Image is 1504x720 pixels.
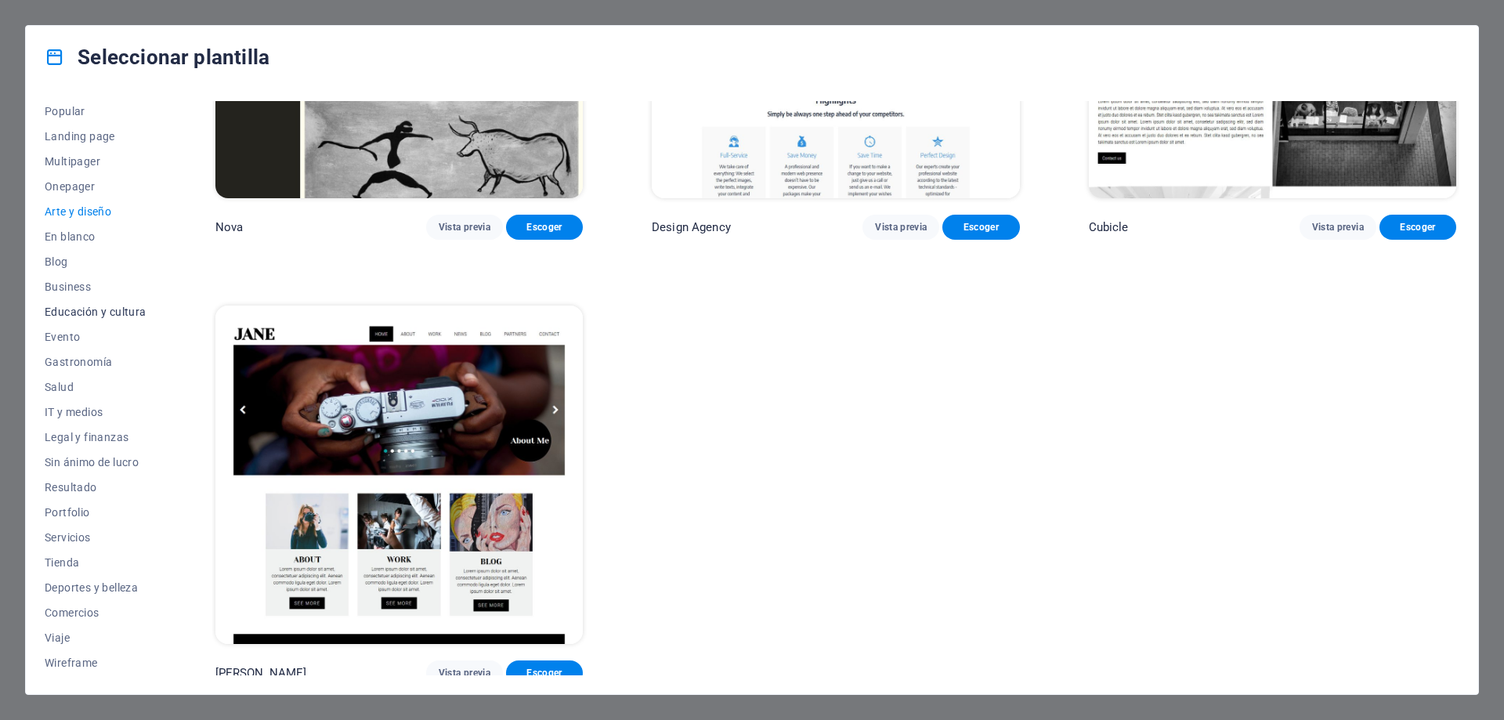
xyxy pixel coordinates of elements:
span: IT y medios [45,406,146,418]
span: En blanco [45,230,146,243]
button: Vista previa [426,660,503,686]
span: Landing page [45,130,146,143]
img: Jane [215,306,583,645]
p: Design Agency [652,219,731,235]
p: [PERSON_NAME] [215,665,307,681]
span: Educación y cultura [45,306,146,318]
button: Blog [45,249,146,274]
span: Business [45,280,146,293]
button: Popular [45,99,146,124]
span: Onepager [45,180,146,193]
span: Viaje [45,631,146,644]
span: Vista previa [875,221,927,233]
button: Servicios [45,525,146,550]
span: Evento [45,331,146,343]
span: Blog [45,255,146,268]
button: Resultado [45,475,146,500]
span: Escoger [519,221,570,233]
button: Escoger [506,215,583,240]
button: Deportes y belleza [45,575,146,600]
button: Sin ánimo de lucro [45,450,146,475]
span: Deportes y belleza [45,581,146,594]
button: Vista previa [862,215,939,240]
button: Wireframe [45,650,146,675]
button: Multipager [45,149,146,174]
button: Escoger [942,215,1019,240]
h4: Seleccionar plantilla [45,45,269,70]
p: Cubicle [1089,219,1129,235]
span: Comercios [45,606,146,619]
span: Vista previa [1312,221,1364,233]
button: Vista previa [1300,215,1376,240]
span: Salud [45,381,146,393]
button: Escoger [506,660,583,686]
button: Vista previa [426,215,503,240]
button: Educación y cultura [45,299,146,324]
span: Escoger [955,221,1007,233]
button: Landing page [45,124,146,149]
button: Onepager [45,174,146,199]
span: Arte y diseño [45,205,146,218]
span: Tienda [45,556,146,569]
button: Comercios [45,600,146,625]
span: Multipager [45,155,146,168]
span: Escoger [1392,221,1444,233]
p: Nova [215,219,244,235]
span: Legal y finanzas [45,431,146,443]
button: Evento [45,324,146,349]
button: Escoger [1379,215,1456,240]
span: Escoger [519,667,570,679]
button: Portfolio [45,500,146,525]
button: Salud [45,374,146,400]
button: Legal y finanzas [45,425,146,450]
button: Business [45,274,146,299]
span: Vista previa [439,667,490,679]
button: En blanco [45,224,146,249]
span: Sin ánimo de lucro [45,456,146,469]
span: Resultado [45,481,146,494]
span: Gastronomía [45,356,146,368]
button: Arte y diseño [45,199,146,224]
button: Viaje [45,625,146,650]
span: Popular [45,105,146,118]
span: Portfolio [45,506,146,519]
span: Servicios [45,531,146,544]
span: Wireframe [45,657,146,669]
button: Tienda [45,550,146,575]
button: Gastronomía [45,349,146,374]
span: Vista previa [439,221,490,233]
button: IT y medios [45,400,146,425]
